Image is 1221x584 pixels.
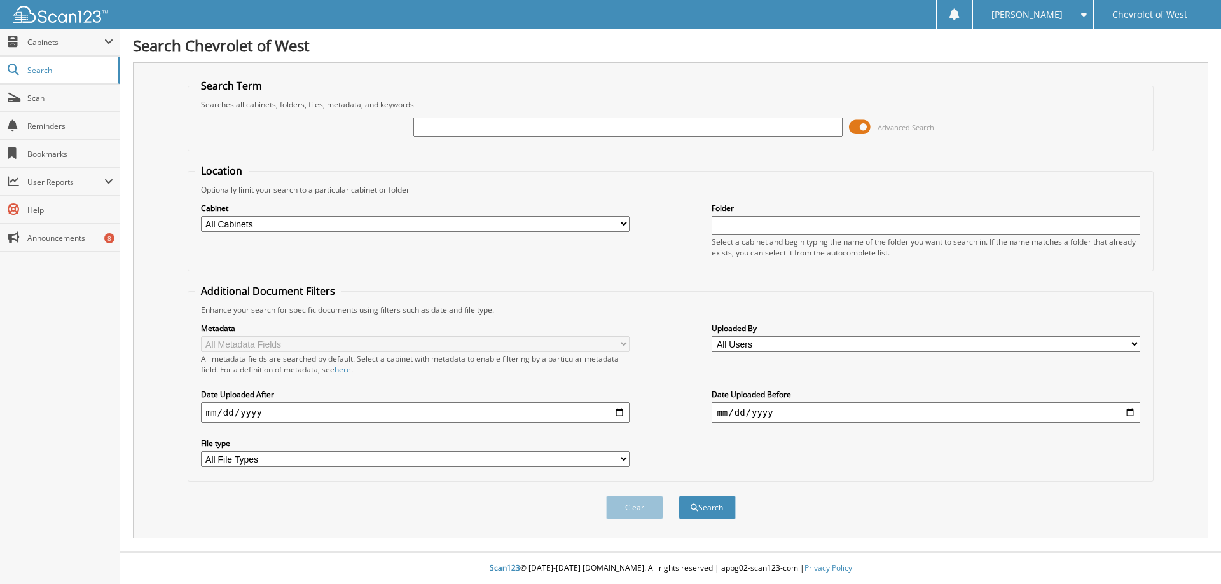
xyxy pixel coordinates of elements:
span: Chevrolet of West [1112,11,1187,18]
span: Scan123 [490,562,520,573]
div: 8 [104,233,114,243]
span: Help [27,205,113,215]
label: File type [201,438,630,449]
div: Optionally limit your search to a particular cabinet or folder [195,184,1147,195]
div: Select a cabinet and begin typing the name of the folder you want to search in. If the name match... [712,236,1140,258]
legend: Location [195,164,249,178]
div: Searches all cabinets, folders, files, metadata, and keywords [195,99,1147,110]
input: end [712,402,1140,423]
label: Cabinet [201,203,630,214]
img: scan123-logo-white.svg [13,6,108,23]
div: © [DATE]-[DATE] [DOMAIN_NAME]. All rights reserved | appg02-scan123-com | [120,553,1221,584]
span: User Reports [27,177,104,187]
label: Uploaded By [712,323,1140,334]
input: start [201,402,630,423]
label: Metadata [201,323,630,334]
h1: Search Chevrolet of West [133,35,1208,56]
span: [PERSON_NAME] [991,11,1063,18]
a: here [335,364,351,375]
legend: Search Term [195,79,268,93]
button: Clear [606,496,663,519]
div: All metadata fields are searched by default. Select a cabinet with metadata to enable filtering b... [201,353,630,375]
span: Advanced Search [878,123,934,132]
label: Date Uploaded Before [712,389,1140,400]
label: Date Uploaded After [201,389,630,400]
button: Search [679,496,736,519]
legend: Additional Document Filters [195,284,341,298]
span: Cabinets [27,37,104,48]
div: Enhance your search for specific documents using filters such as date and file type. [195,304,1147,315]
a: Privacy Policy [804,562,852,573]
span: Reminders [27,121,113,132]
span: Search [27,65,111,76]
span: Scan [27,93,113,104]
span: Announcements [27,233,113,243]
label: Folder [712,203,1140,214]
span: Bookmarks [27,149,113,160]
